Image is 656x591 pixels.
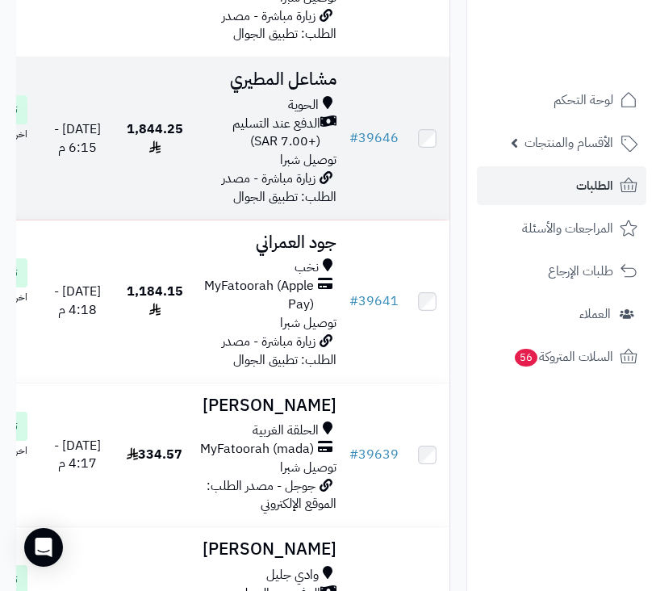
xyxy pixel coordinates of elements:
span: توصيل شبرا [280,150,336,170]
span: المراجعات والأسئلة [522,217,613,240]
a: الطلبات [477,166,646,205]
a: #39646 [349,128,399,148]
span: السلات المتروكة [513,346,613,368]
span: طلبات الإرجاع [548,260,613,283]
h3: مشاعل المطيري [196,70,336,89]
span: زيارة مباشرة - مصدر الطلب: تطبيق الجوال [222,169,336,207]
h3: جود العمراني [196,233,336,252]
div: Open Intercom Messenger [24,528,63,567]
span: 1,184.15 [127,282,183,320]
span: 1,844.25 [127,119,183,157]
a: السلات المتروكة56 [477,337,646,376]
span: زيارة مباشرة - مصدر الطلب: تطبيق الجوال [222,332,336,370]
span: MyFatoorah (mada) [200,440,314,459]
span: 334.57 [127,445,182,464]
span: الحوية [288,96,319,115]
a: #39641 [349,291,399,311]
span: الطلبات [576,174,613,197]
span: 56 [515,349,537,367]
span: # [349,445,358,464]
span: MyFatoorah (Apple Pay) [196,277,314,314]
span: [DATE] - 4:18 م [54,282,101,320]
span: توصيل شبرا [280,313,336,333]
h3: [PERSON_NAME] [196,540,336,559]
span: # [349,291,358,311]
h3: [PERSON_NAME] [196,396,336,415]
span: نخب [295,258,319,277]
a: لوحة التحكم [477,81,646,119]
span: الأقسام والمنتجات [524,132,613,154]
a: طلبات الإرجاع [477,252,646,291]
span: # [349,128,358,148]
span: زيارة مباشرة - مصدر الطلب: تطبيق الجوال [222,6,336,44]
span: العملاء [579,303,611,325]
span: جوجل - مصدر الطلب: الموقع الإلكتروني [207,476,336,514]
span: الدفع عند التسليم (+7.00 SAR) [196,115,320,152]
a: #39639 [349,445,399,464]
span: توصيل شبرا [280,458,336,477]
span: الحلقة الغربية [253,421,319,440]
span: [DATE] - 4:17 م [54,436,101,474]
span: وادي جليل [266,566,319,585]
a: العملاء [477,295,646,333]
span: لوحة التحكم [554,89,613,111]
span: [DATE] - 6:15 م [54,119,101,157]
a: المراجعات والأسئلة [477,209,646,248]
